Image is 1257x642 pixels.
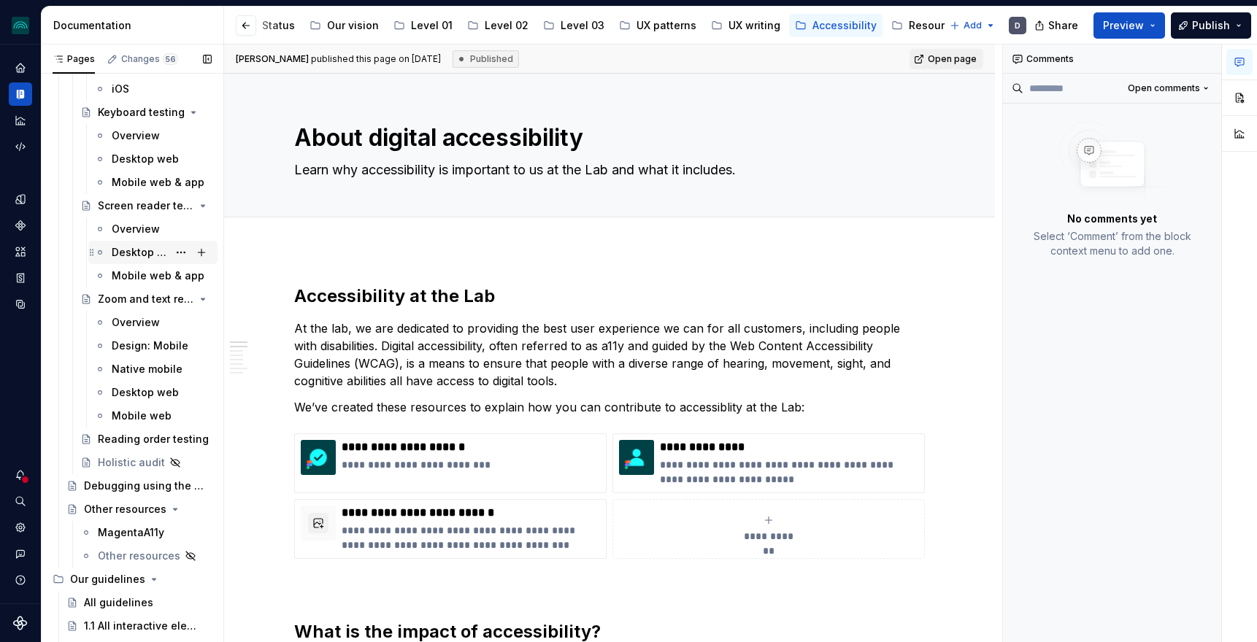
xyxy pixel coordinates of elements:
button: Publish [1171,12,1251,39]
div: Mobile web & app [112,175,204,190]
a: Overview [88,217,218,241]
a: 1.1 All interactive elements are usable with a keyboard or mobile screen reader [61,614,218,638]
a: Holistic audit [74,451,218,474]
div: Accessibility [812,18,877,33]
div: UX patterns [637,18,696,33]
div: Desktop web [112,152,179,166]
span: Publish [1192,18,1230,33]
span: 56 [163,53,178,65]
a: Desktop web [88,381,218,404]
div: iOS [112,82,129,96]
a: Resources [885,14,969,37]
a: Design: Mobile [88,334,218,357]
a: Other resources [74,544,218,568]
button: Open comments [1121,78,1215,98]
div: D [1015,20,1020,31]
button: Share [1027,12,1088,39]
div: Documentation [53,18,218,33]
a: Mobile web & app [88,171,218,194]
img: 418c6d47-6da6-4103-8b13-b5999f8989a1.png [12,17,29,34]
textarea: Learn why accessibility is important to us at the Lab and what it includes. [291,158,922,182]
div: 1.1 All interactive elements are usable with a keyboard or mobile screen reader [84,619,204,633]
div: Desktop web [112,245,168,260]
a: Mobile web & app [88,264,218,287]
p: We’ve created these resources to explain how you can contribute to accessiblity at the Lab: [294,398,925,416]
div: Screen reader testing [98,198,194,213]
div: Pages [53,53,95,65]
button: Notifications [9,463,32,487]
a: Home [9,56,32,80]
a: Overview [88,311,218,334]
span: Preview [1103,18,1144,33]
div: Other resources [84,502,166,517]
a: Level 01 [388,14,458,37]
span: Open comments [1128,82,1200,94]
div: Level 02 [485,18,528,33]
a: Analytics [9,109,32,132]
a: Reading order testing [74,428,218,451]
a: All guidelines [61,591,218,614]
a: Documentation [9,82,32,106]
a: Data sources [9,293,32,316]
div: Mobile web [112,409,172,423]
div: Storybook stories [9,266,32,290]
a: Desktop web [88,241,218,264]
a: Open page [910,49,983,69]
span: published this page on [DATE] [236,53,441,65]
a: Level 02 [461,14,534,37]
a: Our vision [304,14,385,37]
div: Reading order testing [98,432,209,446]
div: Design: Mobile [112,339,188,353]
div: Other resources [98,549,180,563]
a: Mobile web [88,404,218,428]
a: Accessibility [789,14,883,37]
div: Mobile web & app [112,268,204,283]
div: Our vision [327,18,379,33]
div: Components [9,214,32,237]
div: Our guidelines [70,572,145,587]
a: UX writing [705,14,786,37]
a: Code automation [9,135,32,158]
span: Open page [928,53,977,65]
a: Zoom and text resize testing [74,287,218,311]
a: Settings [9,516,32,539]
p: Select ‘Comment’ from the block context menu to add one. [1020,229,1204,258]
div: Overview [112,128,160,143]
h2: Accessibility at the Lab [294,285,925,308]
div: Holistic audit [98,455,165,470]
div: Our guidelines [47,568,218,591]
a: Design tokens [9,187,32,211]
div: Comments [1003,45,1221,74]
div: Desktop web [112,385,179,400]
a: Desktop web [88,147,218,171]
div: Published [453,50,519,68]
p: At the lab, we are dedicated to providing the best user experience we can for all customers, incl... [294,320,925,390]
a: Debugging using the web accessibility tree [61,474,218,498]
div: MagentaA11y [98,525,164,540]
a: UX patterns [613,14,702,37]
div: UX writing [729,18,780,33]
a: MagentaA11y [74,521,218,544]
img: fb1db309-8d2b-401a-8ed7-452f0c1123c0.png [301,440,336,475]
a: Screen reader testing [74,194,218,217]
div: Keyboard testing [98,105,185,120]
a: Assets [9,240,32,263]
span: Share [1048,18,1078,33]
a: Other resources [61,498,218,521]
button: Search ⌘K [9,490,32,513]
a: Overview [88,124,218,147]
a: Level 03 [537,14,610,37]
button: Contact support [9,542,32,565]
span: [PERSON_NAME] [236,53,309,64]
svg: Supernova Logo [13,616,28,630]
